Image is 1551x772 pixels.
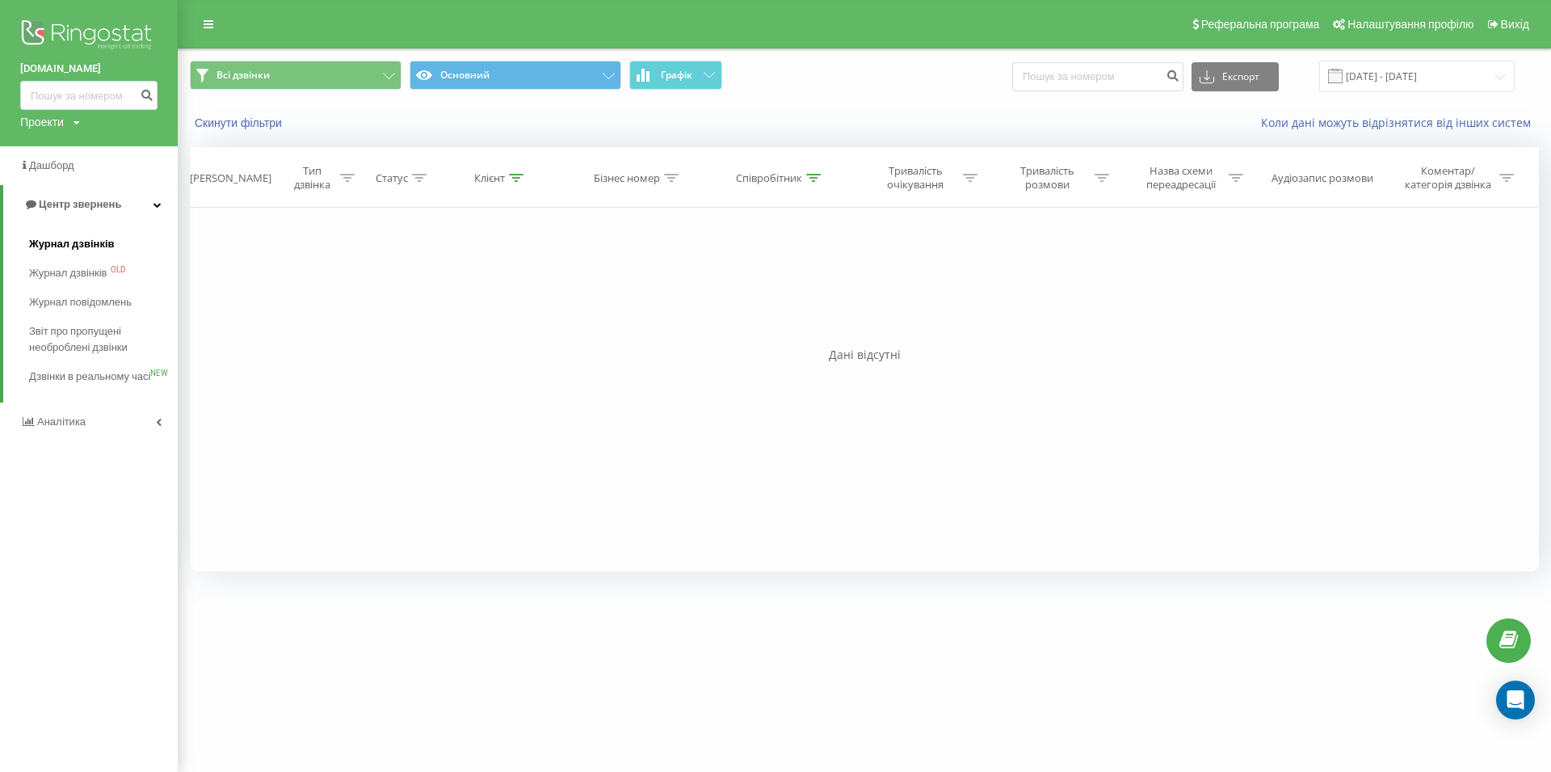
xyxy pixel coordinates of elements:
[1401,164,1495,192] div: Коментар/категорія дзвінка
[20,81,158,110] input: Пошук за номером
[190,347,1539,363] div: Дані відсутні
[410,61,621,90] button: Основний
[1501,18,1529,31] span: Вихід
[1012,62,1183,91] input: Пошук за номером
[1261,115,1539,130] a: Коли дані можуть відрізнятися вiд інших систем
[190,61,401,90] button: Всі дзвінки
[661,70,692,81] span: Графік
[29,159,74,171] span: Дашборд
[29,323,170,356] span: Звіт про пропущені необроблені дзвінки
[20,61,158,77] a: [DOMAIN_NAME]
[29,236,115,252] span: Журнал дзвінків
[1496,681,1535,719] div: Open Intercom Messenger
[1201,18,1320,31] span: Реферальна програма
[1271,171,1373,185] div: Аудіозапис розмови
[1347,18,1473,31] span: Налаштування профілю
[29,317,178,362] a: Звіт про пропущені необроблені дзвінки
[216,69,270,82] span: Всі дзвінки
[29,362,178,391] a: Дзвінки в реальному часіNEW
[29,265,107,281] span: Журнал дзвінків
[20,16,158,57] img: Ringostat logo
[376,171,408,185] div: Статус
[1138,164,1225,192] div: Назва схеми переадресації
[37,416,86,428] span: Аналiтика
[190,171,271,185] div: [PERSON_NAME]
[736,171,802,185] div: Співробітник
[29,288,178,317] a: Журнал повідомлень
[594,171,660,185] div: Бізнес номер
[29,230,178,259] a: Журнал дзвінків
[29,369,150,385] span: Дзвінки в реальному часі
[474,171,505,185] div: Клієнт
[289,164,336,192] div: Тип дзвінка
[29,294,132,310] span: Журнал повідомлень
[20,114,64,130] div: Проекти
[3,185,178,224] a: Центр звернень
[190,116,290,130] button: Скинути фільтри
[1004,164,1091,192] div: Тривалість розмови
[872,164,959,192] div: Тривалість очікування
[39,198,121,210] span: Центр звернень
[29,259,178,288] a: Журнал дзвінківOLD
[629,61,722,90] button: Графік
[1192,62,1279,91] button: Експорт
